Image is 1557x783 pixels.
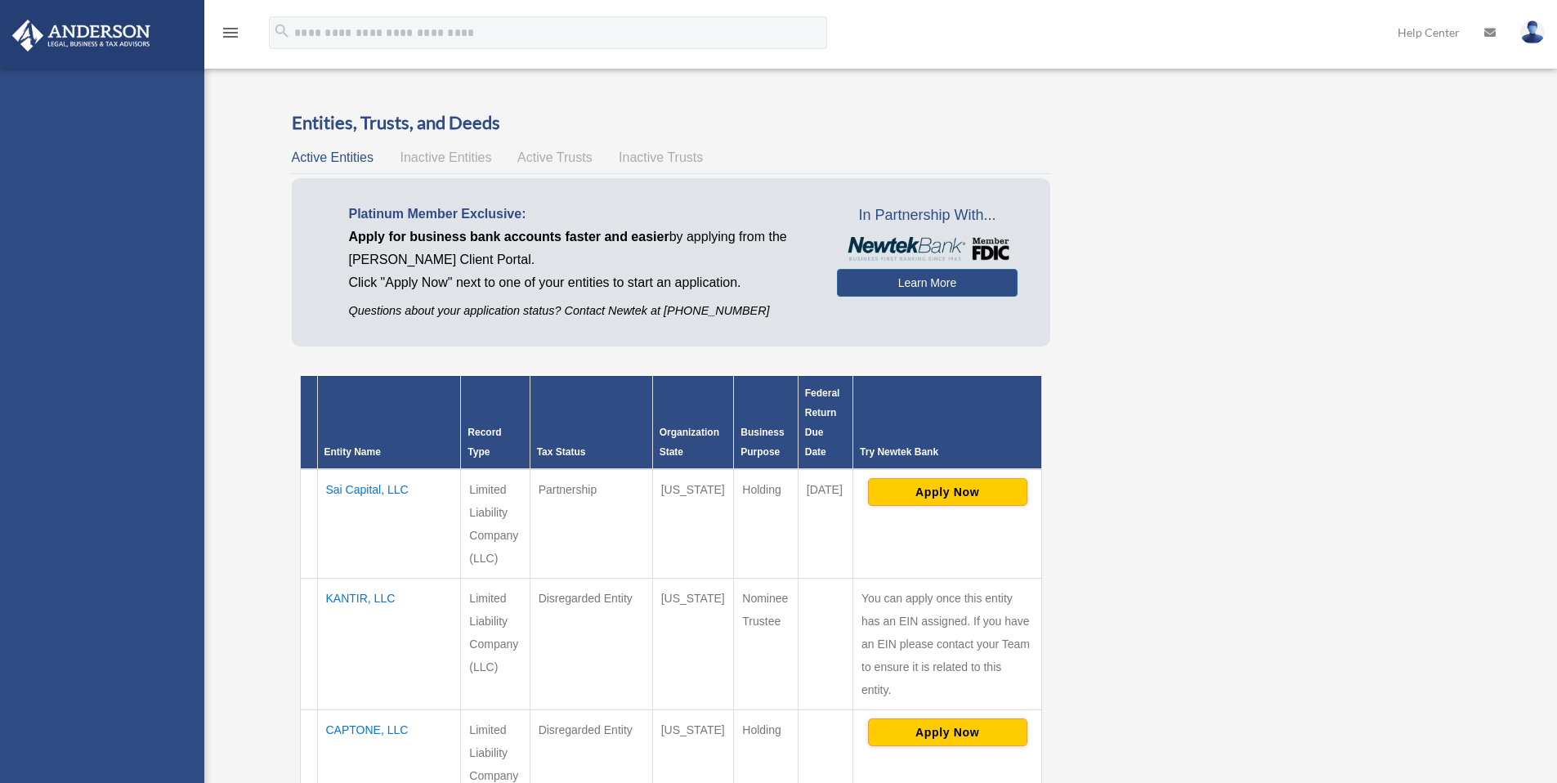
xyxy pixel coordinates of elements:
td: Nominee Trustee [734,578,798,709]
th: Organization State [652,376,734,469]
h3: Entities, Trusts, and Deeds [292,110,1051,136]
p: Platinum Member Exclusive: [349,203,812,226]
th: Entity Name [317,376,461,469]
td: Partnership [530,469,652,579]
th: Business Purpose [734,376,798,469]
td: [DATE] [798,469,852,579]
p: by applying from the [PERSON_NAME] Client Portal. [349,226,812,271]
th: Record Type [461,376,530,469]
td: [US_STATE] [652,578,734,709]
img: User Pic [1520,20,1545,44]
p: Questions about your application status? Contact Newtek at [PHONE_NUMBER] [349,301,812,321]
span: Apply for business bank accounts faster and easier [349,230,669,244]
td: [US_STATE] [652,469,734,579]
div: Try Newtek Bank [860,442,1035,462]
i: menu [221,23,240,43]
span: Active Trusts [517,150,593,164]
th: Tax Status [530,376,652,469]
p: Click "Apply Now" next to one of your entities to start an application. [349,271,812,294]
span: Inactive Entities [400,150,491,164]
img: NewtekBankLogoSM.png [845,237,1009,262]
button: Apply Now [868,478,1027,506]
span: In Partnership With... [837,203,1018,229]
td: Sai Capital, LLC [317,469,461,579]
a: Learn More [837,269,1018,297]
span: Inactive Trusts [619,150,703,164]
span: Active Entities [292,150,374,164]
td: Disregarded Entity [530,578,652,709]
a: menu [221,29,240,43]
button: Apply Now [868,718,1027,746]
td: You can apply once this entity has an EIN assigned. If you have an EIN please contact your Team t... [853,578,1042,709]
td: Limited Liability Company (LLC) [461,469,530,579]
td: KANTIR, LLC [317,578,461,709]
img: Anderson Advisors Platinum Portal [7,20,155,51]
i: search [273,22,291,40]
th: Federal Return Due Date [798,376,852,469]
td: Limited Liability Company (LLC) [461,578,530,709]
td: Holding [734,469,798,579]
